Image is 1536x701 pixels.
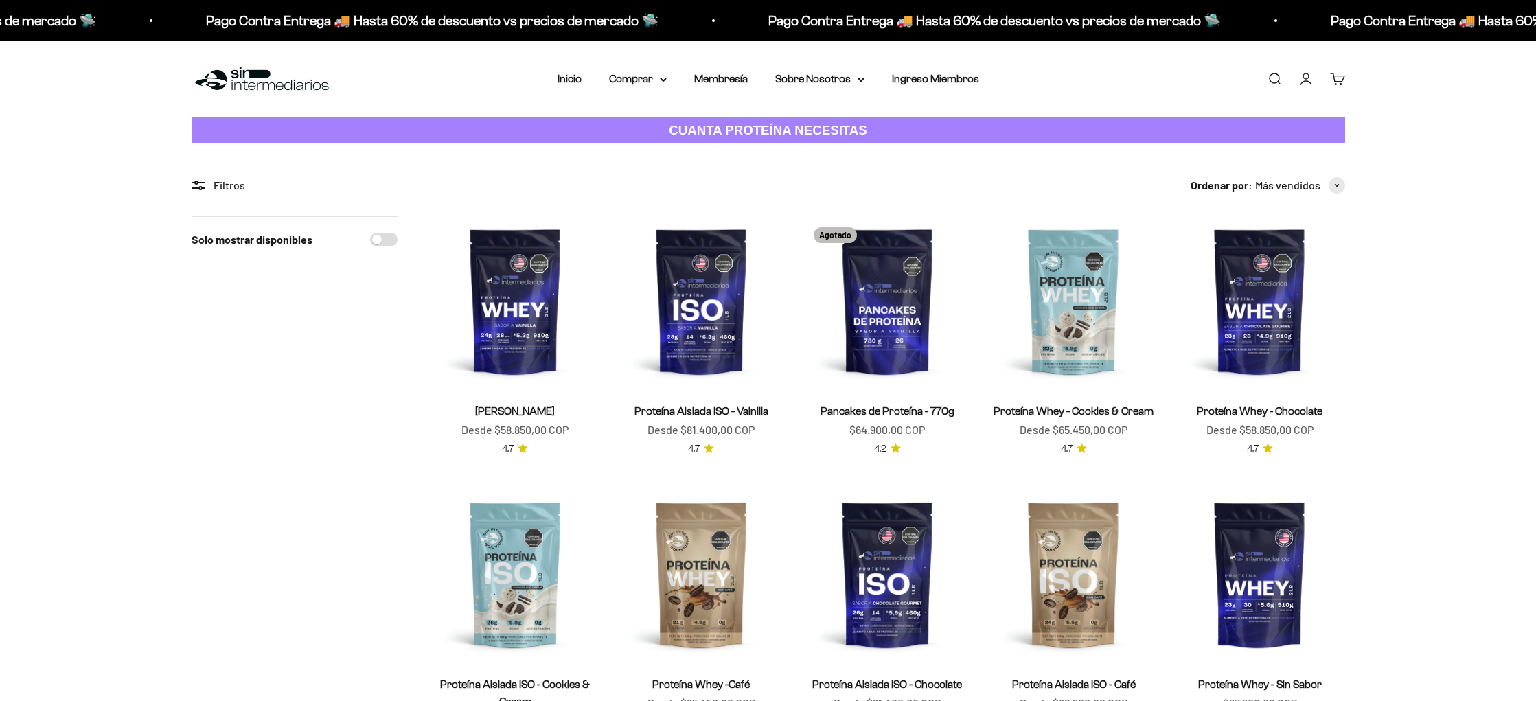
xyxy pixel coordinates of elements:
strong: CUANTA PROTEÍNA NECESITAS [669,123,867,137]
a: 4.74.7 de 5.0 estrellas [1061,441,1087,457]
a: Membresía [694,73,748,84]
sale-price: Desde $65.450,00 COP [1020,421,1127,439]
p: Pago Contra Entrega 🚚 Hasta 60% de descuento vs precios de mercado 🛸 [766,10,1218,32]
a: CUANTA PROTEÍNA NECESITAS [192,117,1345,144]
a: Proteína Whey - Cookies & Cream [994,405,1154,417]
a: Proteína Whey - Chocolate [1197,405,1322,417]
a: [PERSON_NAME] [475,405,555,417]
sale-price: Desde $58.850,00 COP [461,421,569,439]
a: 4.74.7 de 5.0 estrellas [502,441,528,457]
div: Filtros [192,176,398,194]
a: Proteína Whey - Sin Sabor [1198,678,1322,690]
a: Proteína Aislada ISO - Chocolate [812,678,962,690]
p: Pago Contra Entrega 🚚 Hasta 60% de descuento vs precios de mercado 🛸 [203,10,656,32]
span: Ordenar por: [1191,176,1252,194]
sale-price: Desde $81.400,00 COP [647,421,755,439]
a: Inicio [558,73,582,84]
a: 4.74.7 de 5.0 estrellas [1247,441,1273,457]
span: 4.2 [874,441,886,457]
sale-price: $64.900,00 COP [849,421,925,439]
a: Proteína Whey -Café [652,678,750,690]
span: 4.7 [502,441,514,457]
a: 4.74.7 de 5.0 estrellas [688,441,714,457]
label: Solo mostrar disponibles [192,231,312,249]
span: 4.7 [1247,441,1259,457]
a: Proteína Aislada ISO - Café [1012,678,1136,690]
span: Más vendidos [1255,176,1320,194]
a: Proteína Aislada ISO - Vainilla [634,405,768,417]
span: 4.7 [688,441,700,457]
a: Ingreso Miembros [892,73,979,84]
button: Más vendidos [1255,176,1345,194]
summary: Comprar [609,70,667,88]
span: 4.7 [1061,441,1073,457]
a: 4.24.2 de 5.0 estrellas [874,441,901,457]
sale-price: Desde $58.850,00 COP [1206,421,1314,439]
summary: Sobre Nosotros [775,70,864,88]
a: Pancakes de Proteína - 770g [821,405,954,417]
